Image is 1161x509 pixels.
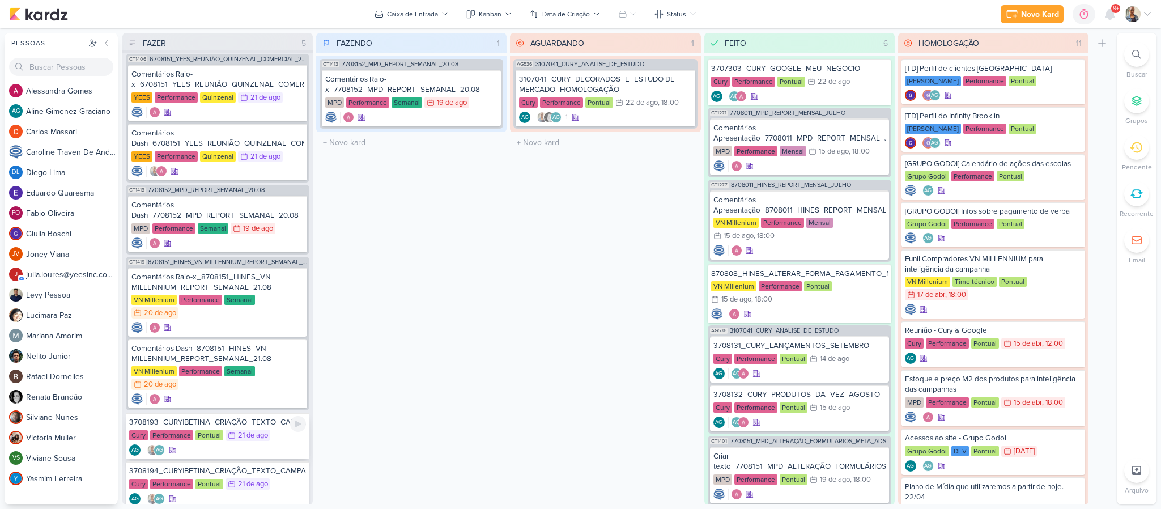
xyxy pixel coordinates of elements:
img: Renata Brandão [9,390,23,404]
div: Colaboradores: Aline Gimenez Graciano [920,232,934,244]
div: N e l i t o J u n i o r [26,350,118,362]
div: MPD [905,397,924,408]
div: VN Millenium [131,295,177,305]
div: Aline Gimenez Graciano [713,417,725,428]
div: Time técnico [952,277,997,287]
div: Semanal [224,295,255,305]
div: Grupo Godoi [905,446,949,456]
div: Performance [759,281,802,291]
div: V i c t o r i a M u l l e r [26,432,118,444]
div: Criador(a): Aline Gimenez Graciano [713,417,725,428]
div: M a r i a n a A m o r i m [26,330,118,342]
div: Cury [129,430,148,440]
p: AG [521,115,529,121]
p: AG [715,371,722,377]
div: [DATE] [1014,448,1035,455]
div: , 18:00 [1042,399,1063,406]
div: Criar texto_7708151_MPD_ALTERAÇÃO_FORMULÁRIOS_META_ADS [713,451,886,472]
div: Colaboradores: Alessandra Gomes [146,107,160,118]
div: Performance [951,219,994,229]
img: Alessandra Gomes [738,417,749,428]
div: Funil Compradores VN MILLENNIUM para inteligência da campanha [905,254,1082,274]
div: Cury [519,97,538,108]
p: AG [924,188,932,194]
img: Mariana Amorim [9,329,23,342]
div: Colaboradores: Alessandra Gomes [728,245,742,256]
div: J o n e y V i a n a [26,248,118,260]
div: VN Millenium [713,218,759,228]
div: Quinzenal [200,151,236,162]
div: Pontual [1009,124,1036,134]
div: Pontual [585,97,613,108]
div: Performance [179,295,222,305]
div: Aline Gimenez Graciano [929,137,941,149]
span: 7708152_MPD_REPORT_SEMANAL_20.08 [342,61,458,67]
div: 870808_HINES_ALTERAR_FORMA_PAGAMENTO_META_ADS [711,269,888,279]
div: Criador(a): Caroline Traven De Andrade [713,245,725,256]
img: Caroline Traven De Andrade [905,412,916,423]
div: Criador(a): Caroline Traven De Andrade [905,185,916,196]
div: Aline Gimenez Graciano [711,91,722,102]
div: VN Millenium [711,281,756,291]
p: AG [156,448,163,453]
p: Pendente [1122,162,1152,172]
div: Criador(a): Giulia Boschi [905,90,916,101]
div: Colaboradores: Giulia Boschi, Aline Gimenez Graciano [920,90,941,101]
div: 15 de ago [721,296,751,303]
div: VN Millenium [905,277,950,287]
div: Performance [179,366,222,376]
div: Aline Gimenez Graciano [922,185,934,196]
div: Performance [150,430,193,440]
div: Performance [540,97,583,108]
div: Comentários Dash_6708151_YEES_REUNIÃO_QUINZENAL_COMERCIAL_20.08 [131,128,304,149]
div: Aline Gimenez Graciano [729,91,740,102]
div: Criador(a): Caroline Traven De Andrade [905,304,916,315]
div: Aline Gimenez Graciano [129,444,141,456]
div: Joney Viana [9,247,23,261]
img: Caroline Traven De Andrade [131,166,143,177]
div: , 18:00 [945,291,966,299]
div: Colaboradores: Alessandra Gomes [146,322,160,333]
div: Comentários Dash_8708151_HINES_VN MILLENNIUM_REPORT_SEMANAL_21.08 [131,343,304,364]
img: Caroline Traven De Andrade [9,145,23,159]
div: Performance [926,338,969,349]
p: AG [12,108,20,114]
div: 3707303_CURY_GOOGLE_MEU_NEGOCIO [711,63,888,74]
div: Mensal [806,218,833,228]
img: Alessandra Gomes [729,308,740,320]
div: R a f a e l D o r n e l l e s [26,371,118,383]
div: S i l v i a n e N u n e s [26,412,118,423]
p: FO [12,210,20,217]
img: Alessandra Gomes [9,84,23,97]
div: 15 de ago [820,404,850,412]
div: Semanal [224,366,255,376]
p: AG [931,141,938,146]
div: 20 de ago [144,381,176,388]
div: 6 [879,37,892,49]
div: Estoque e preço M2 dos produtos para inteligência das campanhas [905,374,1082,395]
div: Criador(a): Caroline Traven De Andrade [711,308,722,320]
p: JV [12,251,19,257]
span: CT1401 [710,438,728,444]
img: Eduardo Quaresma [9,186,23,200]
div: Mensal [780,146,806,156]
div: , 18:00 [751,296,772,303]
div: 1 [687,37,699,49]
div: 21 de ago [238,432,268,439]
div: Aline Gimenez Graciano [731,368,742,379]
img: Lucimara Paz [9,308,23,322]
div: Aline Gimenez Graciano [929,90,941,101]
div: Colaboradores: Alessandra Gomes [920,412,934,423]
p: AG [131,448,139,453]
div: Comentários Apresentação_7708011_MPD_REPORT_MENSAL_JULHO [713,123,886,143]
div: Quinzenal [200,92,236,103]
p: AG [733,371,740,377]
div: Colaboradores: Aline Gimenez Graciano [920,185,934,196]
p: AG [552,115,560,121]
div: 22 de ago [818,78,850,86]
div: 3708193_CURY|BETINA_CRIAÇÃO_TEXTO_CAMPANHA_GOOGLE [129,417,306,427]
p: AG [924,236,932,241]
div: 1 [492,37,504,49]
img: Caroline Traven De Andrade [131,322,143,333]
div: VN Millenium [131,366,177,376]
